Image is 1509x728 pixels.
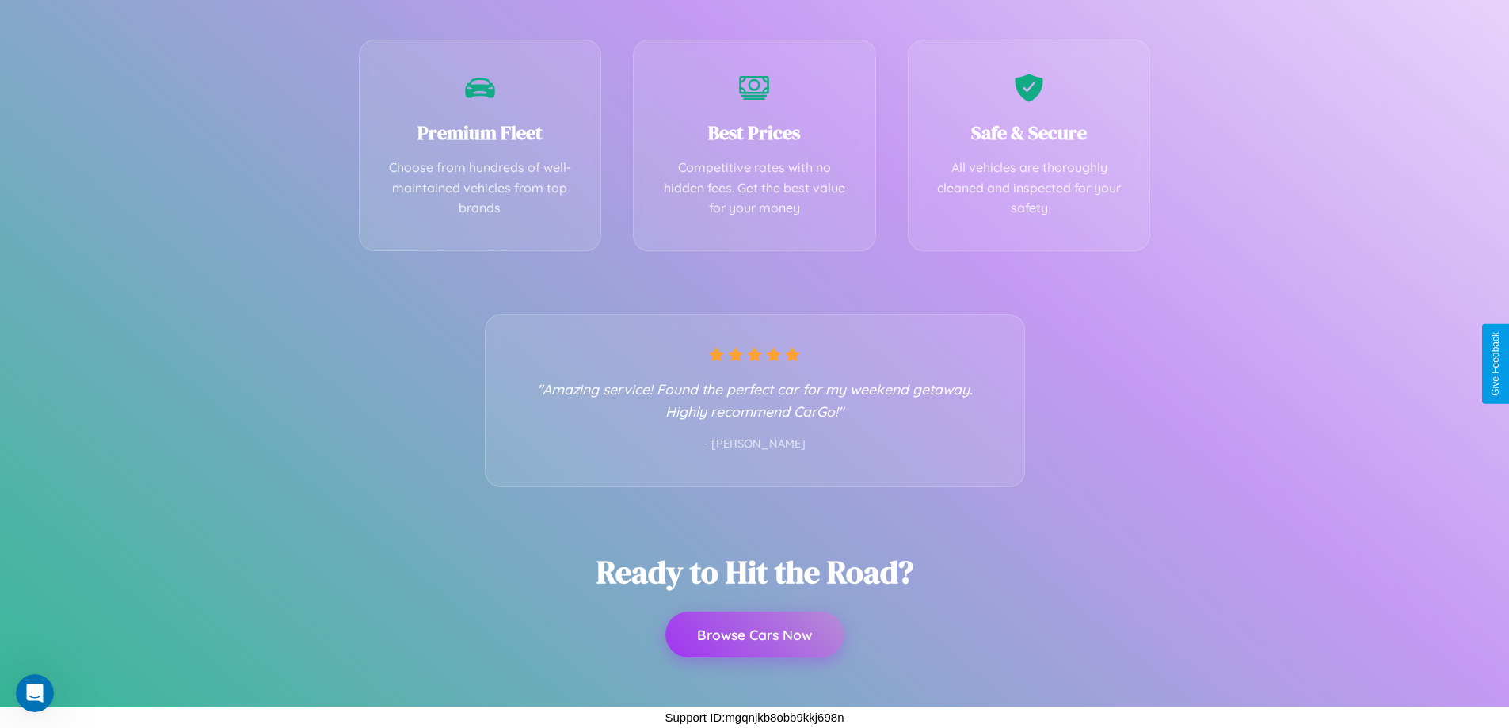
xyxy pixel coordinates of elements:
[517,434,993,455] p: - [PERSON_NAME]
[665,707,844,728] p: Support ID: mgqnjkb8obb9kkj698n
[16,674,54,712] iframe: Intercom live chat
[517,378,993,422] p: "Amazing service! Found the perfect car for my weekend getaway. Highly recommend CarGo!"
[596,551,913,593] h2: Ready to Hit the Road?
[1490,332,1501,396] div: Give Feedback
[657,120,852,146] h3: Best Prices
[932,120,1126,146] h3: Safe & Secure
[657,158,852,219] p: Competitive rates with no hidden fees. Get the best value for your money
[932,158,1126,219] p: All vehicles are thoroughly cleaned and inspected for your safety
[665,612,844,657] button: Browse Cars Now
[383,120,577,146] h3: Premium Fleet
[383,158,577,219] p: Choose from hundreds of well-maintained vehicles from top brands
